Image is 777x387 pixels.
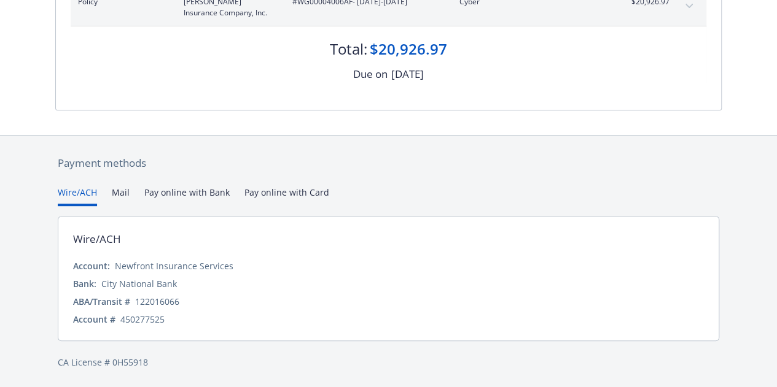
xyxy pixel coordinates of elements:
[244,186,329,206] button: Pay online with Card
[330,39,367,59] div: Total:
[353,66,388,82] div: Due on
[58,186,97,206] button: Wire/ACH
[101,277,177,290] div: City National Bank
[115,259,233,272] div: Newfront Insurance Services
[391,66,424,82] div: [DATE]
[73,231,121,247] div: Wire/ACH
[73,313,115,326] div: Account #
[58,155,719,171] div: Payment methods
[73,259,110,272] div: Account:
[135,295,179,308] div: 122016066
[144,186,230,206] button: Pay online with Bank
[112,186,130,206] button: Mail
[370,39,447,59] div: $20,926.97
[120,313,165,326] div: 450277525
[73,295,130,308] div: ABA/Transit #
[58,356,719,369] div: CA License # 0H55918
[73,277,96,290] div: Bank:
